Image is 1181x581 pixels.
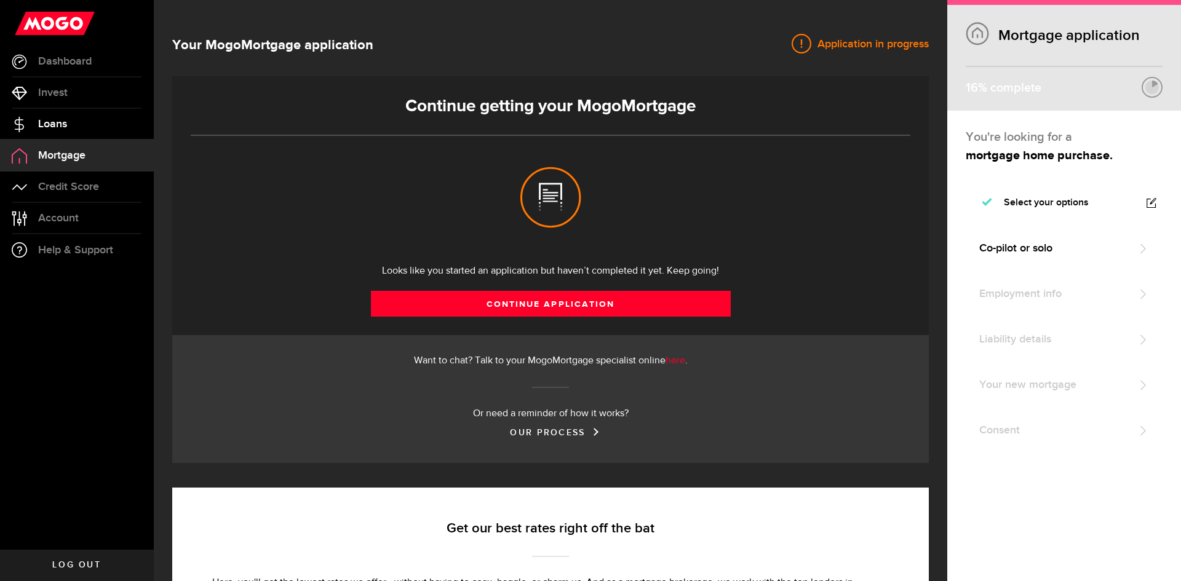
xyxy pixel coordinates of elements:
span: 16 [966,81,978,95]
h3: Continue getting your MogoMortgage [191,97,910,116]
a: Continue Application [371,291,731,317]
span: Mortgage [38,150,85,161]
a: Co-pilot or solo [966,229,1163,268]
a: Employment info [966,274,1163,314]
h1: Mortgage application [966,26,1163,44]
span: Help & Support [38,245,113,256]
span: Log out [52,561,101,569]
span: Account [38,213,79,224]
a: Select your options [966,183,1163,223]
div: % complete [966,77,1041,99]
span: Credit Score [38,181,99,192]
a: Your new mortgage [966,365,1163,405]
p: Looks like you started an application but haven’t completed it yet. Keep going! [191,264,910,279]
span: mortgage home purchase [966,149,1110,162]
a: Our Process [510,427,590,438]
strong: . [966,149,1113,162]
span: Invest [38,87,68,98]
div: You're looking for a [966,128,1163,146]
a: Consent [966,411,1163,450]
h4: Get our best rates right off the bat [212,520,889,537]
span: Dashboard [38,56,92,67]
span: Loans [38,119,67,130]
a: Liability details [966,320,1163,359]
h3: Your MogoMortgage application [172,36,373,55]
p: Or need a reminder of how it works? [191,406,910,421]
span: Application in progress [811,37,929,52]
button: Open LiveChat chat widget [10,5,47,42]
p: Want to chat? Talk to your MogoMortgage specialist online . [191,354,910,368]
a: here [666,356,685,366]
